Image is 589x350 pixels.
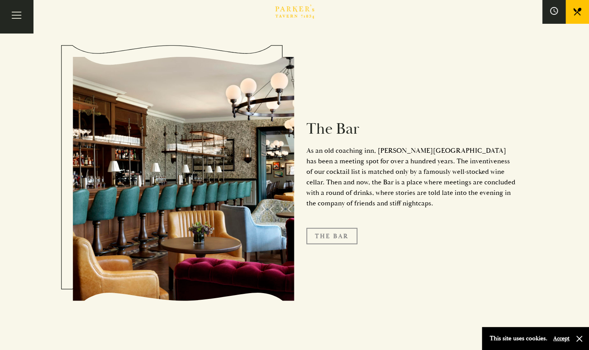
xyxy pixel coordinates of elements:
button: Accept [553,335,570,342]
a: The Bar [306,228,357,244]
p: As an old coaching inn, [PERSON_NAME][GEOGRAPHIC_DATA] has been a meeting spot for over a hundred... [306,145,517,209]
h2: The Bar [306,120,517,138]
p: This site uses cookies. [490,333,547,344]
button: Close and accept [575,335,583,343]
